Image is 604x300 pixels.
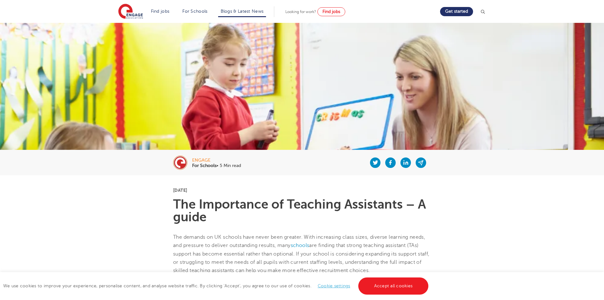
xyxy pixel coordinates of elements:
[192,163,241,168] p: • 5 Min read
[221,9,264,14] a: Blogs & Latest News
[440,7,473,16] a: Get started
[173,198,431,223] h1: The Importance of Teaching Assistants – A guide
[285,10,316,14] span: Looking for work?
[358,277,429,295] a: Accept all cookies
[182,9,207,14] a: For Schools
[173,188,431,192] p: [DATE]
[368,268,370,273] span: .
[151,9,170,14] a: Find jobs
[192,158,241,163] div: engage
[173,234,430,273] span: The demands on UK schools have never been greater. With increasing class sizes, diverse learning ...
[3,283,430,288] span: We use cookies to improve your experience, personalise content, and analyse website traffic. By c...
[118,4,143,20] img: Engage Education
[291,243,309,248] a: schools
[192,163,217,168] b: For Schools
[317,7,345,16] a: Find jobs
[322,9,340,14] span: Find jobs
[318,283,350,288] a: Cookie settings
